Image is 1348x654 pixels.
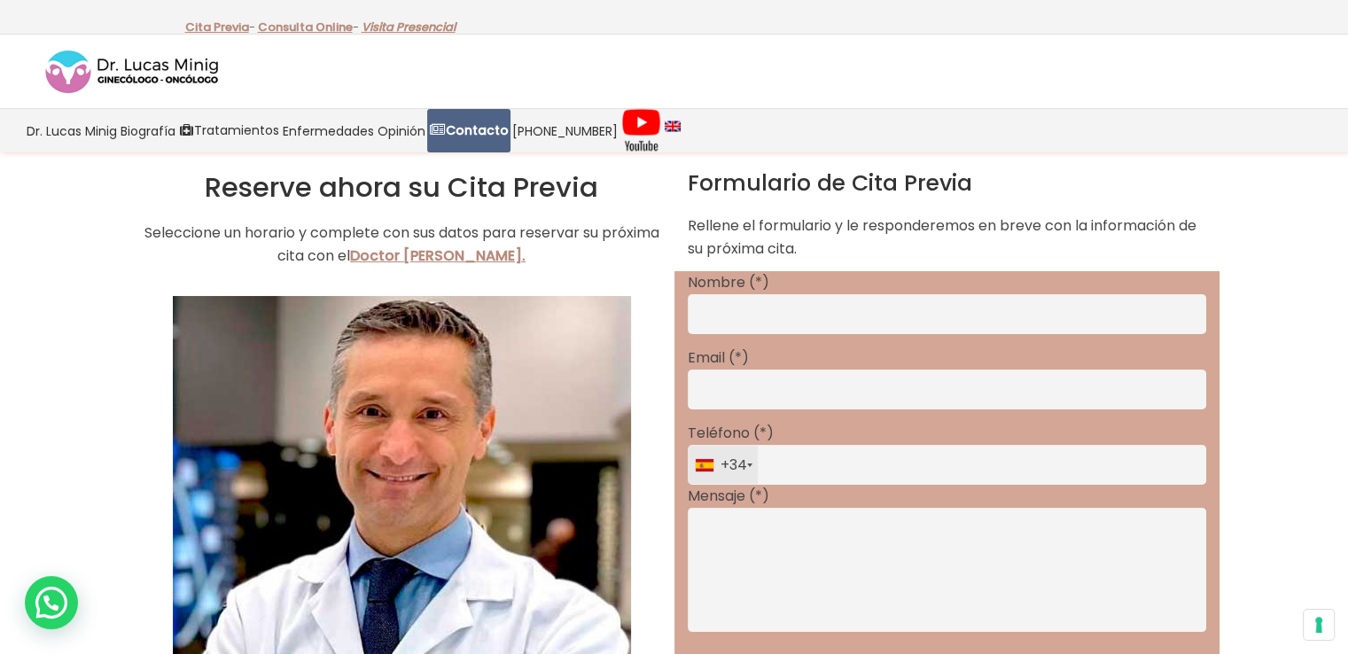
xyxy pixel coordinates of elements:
div: WhatsApp contact [25,576,78,629]
div: Spain (España): +34 [689,446,758,484]
img: language english [665,121,681,131]
a: Enfermedades [281,109,376,152]
span: Tratamientos [194,121,279,141]
a: Contacto [427,109,510,152]
span: Dr. Lucas Minig [27,121,117,141]
a: Visita Presencial [362,19,456,35]
div: +34 [696,446,758,484]
a: Videos Youtube Ginecología [619,109,663,152]
p: Rellene el formulario y le responderemos en breve con la información de su próxima cita. [688,214,1206,261]
p: Mensaje (*) [688,485,1206,508]
a: Doctor [PERSON_NAME]. [350,245,526,266]
strong: Contacto [446,121,509,139]
button: Sus preferencias de consentimiento para tecnologías de seguimiento [1304,610,1334,640]
p: Teléfono (*) [688,422,1206,445]
span: [PHONE_NUMBER] [512,121,618,141]
a: Opinión [376,109,427,152]
h1: Reserve ahora su Cita Previa [143,170,661,204]
p: Email (*) [688,346,1206,370]
span: Opinión [378,121,425,141]
a: language english [663,109,682,152]
a: Consulta Online [258,19,353,35]
p: - [185,16,255,39]
a: Biografía [119,109,177,152]
a: Dr. Lucas Minig [25,109,119,152]
img: Videos Youtube Ginecología [621,108,661,152]
a: [PHONE_NUMBER] [510,109,619,152]
span: Biografía [121,121,175,141]
h2: Formulario de Cita Previa [688,170,1206,197]
a: Tratamientos [177,109,281,152]
span: Enfermedades [283,121,374,141]
p: - [258,16,359,39]
a: Cita Previa [185,19,249,35]
p: Seleccione un horario y complete con sus datos para reservar su próxima cita con el [143,222,661,268]
p: Nombre (*) [688,271,1206,294]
